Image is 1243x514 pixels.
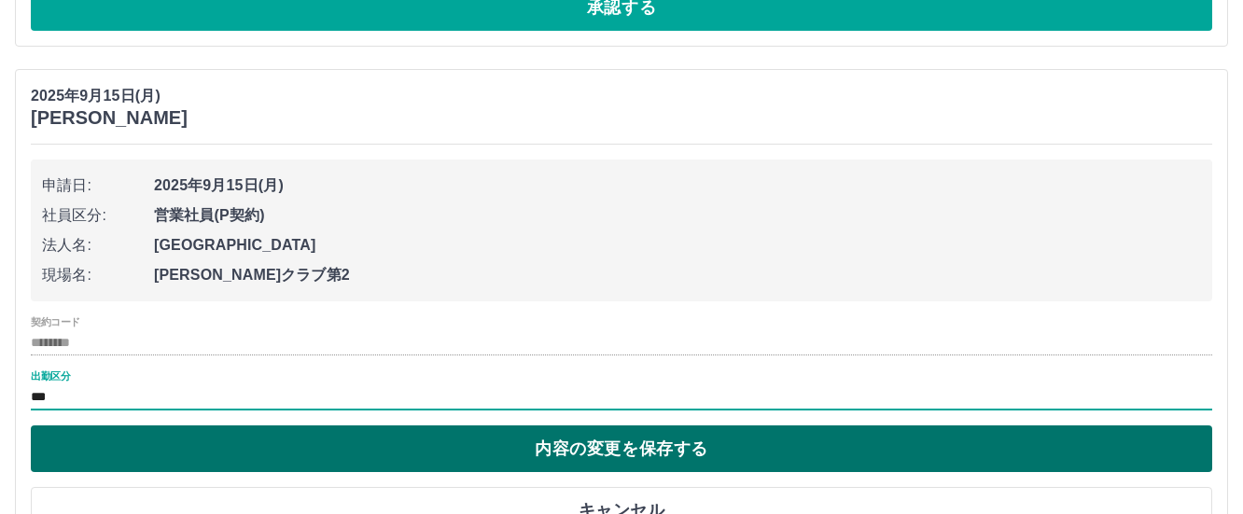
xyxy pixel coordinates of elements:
button: 内容の変更を保存する [31,425,1212,472]
span: 社員区分: [42,204,154,227]
label: 出勤区分 [31,369,70,383]
span: [GEOGRAPHIC_DATA] [154,234,1201,257]
span: 2025年9月15日(月) [154,174,1201,197]
label: 契約コード [31,315,80,329]
h3: [PERSON_NAME] [31,107,188,129]
span: [PERSON_NAME]クラブ第2 [154,264,1201,286]
span: 申請日: [42,174,154,197]
span: 営業社員(P契約) [154,204,1201,227]
p: 2025年9月15日(月) [31,85,188,107]
span: 現場名: [42,264,154,286]
span: 法人名: [42,234,154,257]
